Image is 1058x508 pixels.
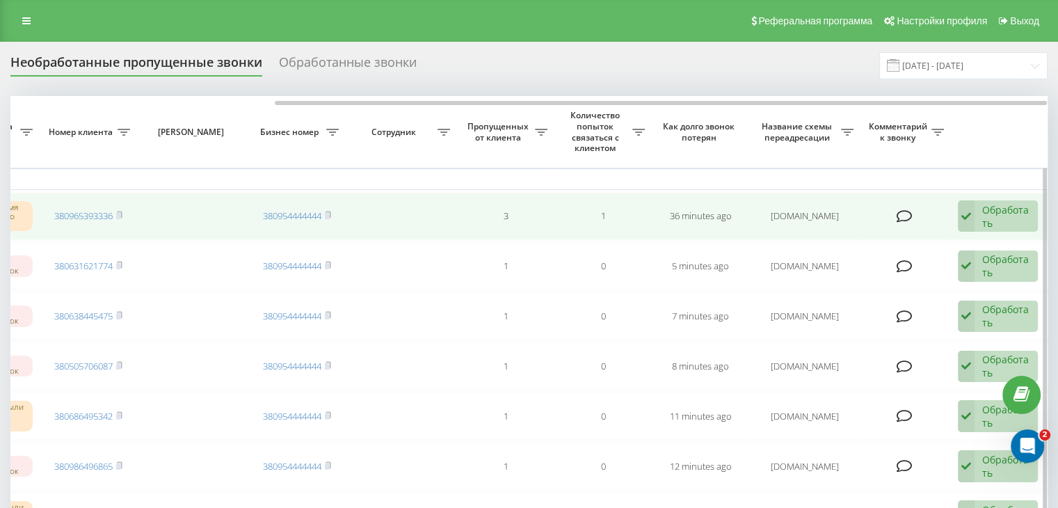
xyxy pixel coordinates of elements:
a: 380954444444 [263,310,321,322]
td: 0 [554,392,652,440]
span: [PERSON_NAME] [149,127,237,138]
span: Как долго звонок потерян [663,121,738,143]
td: 0 [554,342,652,390]
a: 380986496865 [54,460,113,473]
span: Название схемы переадресации [756,121,841,143]
td: 8 minutes ago [652,342,749,390]
div: Обработанные звонки [279,55,417,77]
span: Настройки профиля [897,15,987,26]
td: [DOMAIN_NAME] [749,392,860,440]
span: Сотрудник [353,127,438,138]
div: Обработать [982,403,1030,429]
td: 12 minutes ago [652,443,749,490]
div: Обработать [982,303,1030,329]
td: 36 minutes ago [652,193,749,240]
span: Комментарий к звонку [867,121,931,143]
span: Выход [1010,15,1039,26]
span: Реферальная программа [758,15,872,26]
td: 11 minutes ago [652,392,749,440]
a: 380954444444 [263,410,321,422]
span: Пропущенных от клиента [464,121,535,143]
td: 1 [554,193,652,240]
span: Бизнес номер [255,127,326,138]
td: 1 [457,443,554,490]
td: 0 [554,243,652,290]
a: 380954444444 [263,260,321,272]
td: [DOMAIN_NAME] [749,292,860,340]
a: 380631621774 [54,260,113,272]
td: [DOMAIN_NAME] [749,243,860,290]
td: [DOMAIN_NAME] [749,193,860,240]
a: 380954444444 [263,209,321,222]
a: 380965393336 [54,209,113,222]
td: 1 [457,292,554,340]
td: 5 minutes ago [652,243,749,290]
span: Количество попыток связаться с клиентом [561,110,632,153]
td: 1 [457,243,554,290]
td: [DOMAIN_NAME] [749,443,860,490]
td: 1 [457,392,554,440]
div: Обработать [982,353,1030,379]
div: Обработать [982,253,1030,279]
td: [DOMAIN_NAME] [749,342,860,390]
td: 1 [457,342,554,390]
div: Обработать [982,203,1030,230]
td: 3 [457,193,554,240]
iframe: Intercom live chat [1011,429,1044,463]
a: 380638445475 [54,310,113,322]
div: Обработать [982,453,1030,479]
span: 2 [1039,429,1050,440]
a: 380505706087 [54,360,113,372]
a: 380954444444 [263,460,321,473]
td: 0 [554,443,652,490]
a: 380954444444 [263,360,321,372]
div: Необработанные пропущенные звонки [10,55,262,77]
span: Номер клиента [47,127,118,138]
a: 380686495342 [54,410,113,422]
td: 7 minutes ago [652,292,749,340]
td: 0 [554,292,652,340]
